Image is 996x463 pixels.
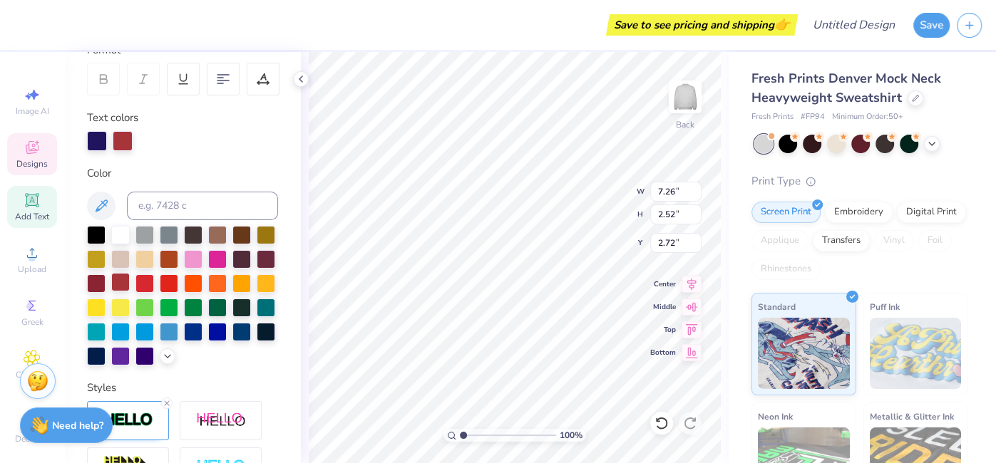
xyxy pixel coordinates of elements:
span: Minimum Order: 50 + [832,111,903,123]
div: Rhinestones [751,259,821,280]
div: Transfers [813,230,870,251]
img: Shadow [196,412,246,430]
span: Metallic & Glitter Ink [870,409,954,424]
img: Puff Ink [870,318,962,389]
span: Puff Ink [870,299,900,314]
div: Digital Print [897,202,966,223]
input: e.g. 7428 c [127,192,278,220]
span: Image AI [16,105,49,117]
span: Fresh Prints Denver Mock Neck Heavyweight Sweatshirt [751,70,941,106]
label: Text colors [87,110,138,126]
div: Print Type [751,173,967,189]
span: Center [650,279,676,289]
div: Vinyl [874,230,914,251]
div: Screen Print [751,202,821,223]
div: Save to see pricing and shipping [610,14,794,36]
input: Untitled Design [801,11,906,39]
span: Clipart & logos [7,369,57,392]
button: Save [913,13,950,38]
span: Upload [18,264,46,275]
strong: Need help? [52,419,103,432]
span: Standard [758,299,796,314]
img: Back [671,83,699,111]
span: Greek [21,316,43,328]
div: Back [676,118,694,131]
div: Foil [918,230,952,251]
span: # FP94 [801,111,825,123]
span: Decorate [15,433,49,444]
span: Designs [16,158,48,170]
span: Middle [650,302,676,312]
span: Top [650,325,676,335]
div: Embroidery [825,202,893,223]
span: 100 % [560,429,582,442]
img: Stroke [103,412,153,428]
div: Styles [87,380,278,396]
span: Fresh Prints [751,111,794,123]
span: Bottom [650,348,676,358]
div: Color [87,165,278,182]
span: 👉 [774,16,790,33]
div: Applique [751,230,808,251]
span: Neon Ink [758,409,793,424]
img: Standard [758,318,850,389]
span: Add Text [15,211,49,222]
